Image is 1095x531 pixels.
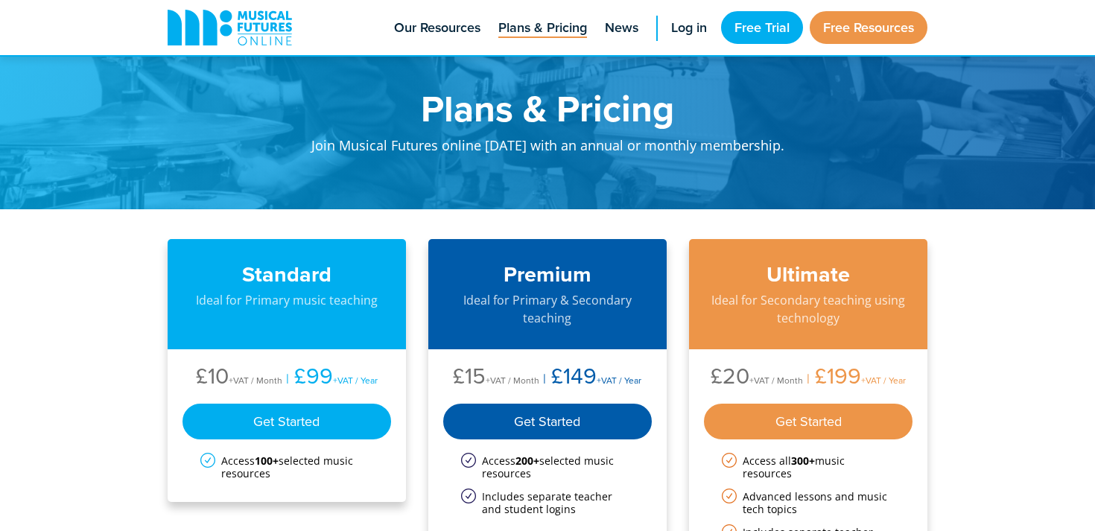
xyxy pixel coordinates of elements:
[704,291,913,327] p: Ideal for Secondary teaching using technology
[200,454,373,480] li: Access selected music resources
[605,18,638,38] span: News
[722,490,895,515] li: Advanced lessons and music tech topics
[704,404,913,439] div: Get Started
[282,364,378,392] li: £99
[443,261,652,287] h3: Premium
[333,374,378,387] span: +VAT / Year
[453,364,539,392] li: £15
[461,490,634,515] li: Includes separate teacher and student logins
[861,374,906,387] span: +VAT / Year
[182,404,391,439] div: Get Started
[810,11,927,44] a: Free Resources
[803,364,906,392] li: £199
[749,374,803,387] span: +VAT / Month
[721,11,803,44] a: Free Trial
[711,364,803,392] li: £20
[257,89,838,127] h1: Plans & Pricing
[196,364,282,392] li: £10
[722,454,895,480] li: Access all music resources
[791,454,815,468] strong: 300+
[443,291,652,327] p: Ideal for Primary & Secondary teaching
[597,374,641,387] span: +VAT / Year
[182,261,391,287] h3: Standard
[461,454,634,480] li: Access selected music resources
[539,364,641,392] li: £149
[671,18,707,38] span: Log in
[443,404,652,439] div: Get Started
[498,18,587,38] span: Plans & Pricing
[257,127,838,172] p: Join Musical Futures online [DATE] with an annual or monthly membership.
[486,374,539,387] span: +VAT / Month
[515,454,539,468] strong: 200+
[394,18,480,38] span: Our Resources
[182,291,391,309] p: Ideal for Primary music teaching
[255,454,279,468] strong: 100+
[229,374,282,387] span: +VAT / Month
[704,261,913,287] h3: Ultimate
